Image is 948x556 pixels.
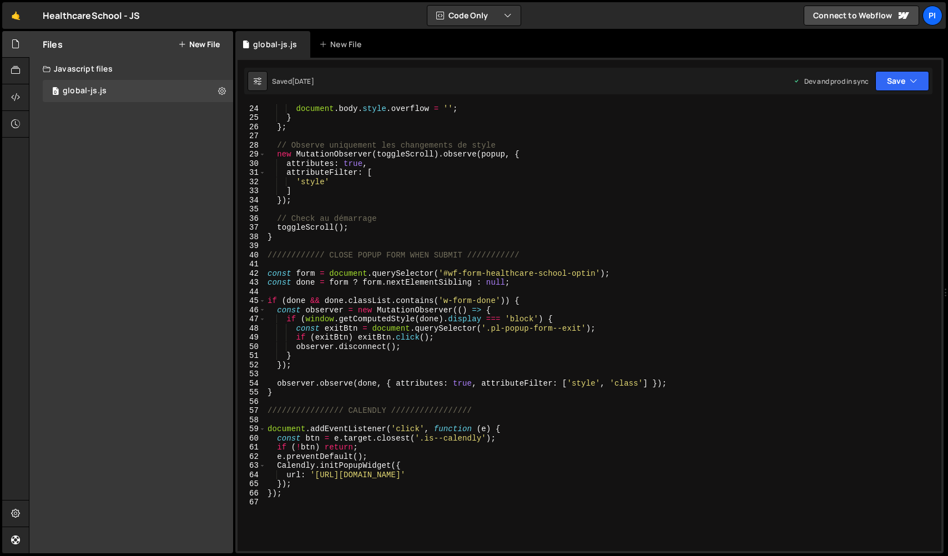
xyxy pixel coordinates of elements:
div: 36 [238,214,266,224]
div: 43 [238,278,266,287]
div: 30 [238,159,266,169]
div: 63 [238,461,266,471]
div: 34 [238,196,266,205]
div: 39 [238,241,266,251]
div: 27 [238,132,266,141]
div: 42 [238,269,266,279]
div: 47 [238,315,266,324]
div: 46 [238,306,266,315]
div: 58 [238,416,266,425]
div: 57 [238,406,266,416]
div: 25 [238,113,266,123]
div: [DATE] [292,77,314,86]
div: 37 [238,223,266,232]
div: 35 [238,205,266,214]
div: 59 [238,424,266,434]
div: 31 [238,168,266,178]
div: global-js.js [253,39,297,50]
div: 45 [238,296,266,306]
div: 41 [238,260,266,269]
span: 0 [52,88,59,97]
div: 53 [238,370,266,379]
div: Dev and prod in sync [793,77,869,86]
div: 28 [238,141,266,150]
div: 55 [238,388,266,397]
div: 54 [238,379,266,388]
a: 🤙 [2,2,29,29]
div: 56 [238,397,266,407]
div: 62 [238,452,266,462]
button: Save [875,71,929,91]
div: 65 [238,479,266,489]
div: Saved [272,77,314,86]
div: Javascript files [29,58,233,80]
button: Code Only [427,6,521,26]
div: 40 [238,251,266,260]
div: 60 [238,434,266,443]
div: 26 [238,123,266,132]
div: 49 [238,333,266,342]
a: Connect to Webflow [804,6,919,26]
div: 48 [238,324,266,333]
div: 61 [238,443,266,452]
h2: Files [43,38,63,50]
div: 52 [238,361,266,370]
div: 32 [238,178,266,187]
div: global-js.js [63,86,107,96]
div: 50 [238,342,266,352]
div: 67 [238,498,266,507]
div: 51 [238,351,266,361]
div: 38 [238,232,266,242]
div: 64 [238,471,266,480]
div: 33 [238,186,266,196]
a: Pi [922,6,942,26]
div: 66 [238,489,266,498]
button: New File [178,40,220,49]
div: 44 [238,287,266,297]
div: 16623/45284.js [43,80,233,102]
div: HealthcareSchool - JS [43,9,140,22]
div: 29 [238,150,266,159]
div: 24 [238,104,266,114]
div: New File [319,39,366,50]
